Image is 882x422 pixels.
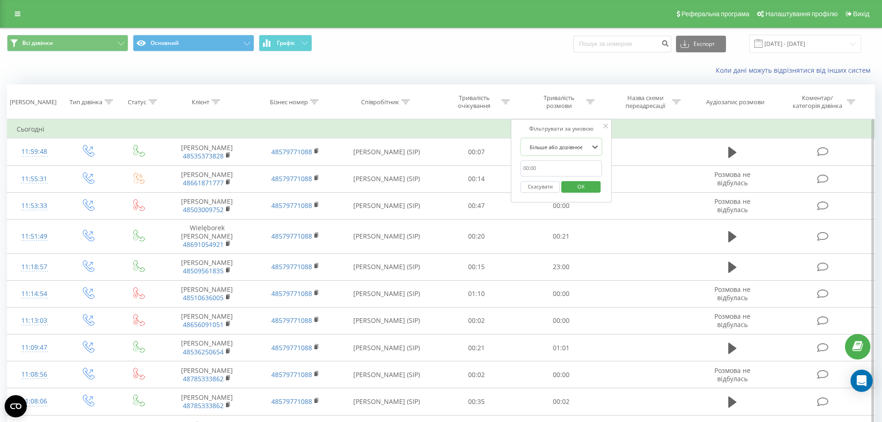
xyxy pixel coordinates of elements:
[183,347,224,356] a: 48536250654
[520,124,602,133] div: Фільтрувати за умовою
[450,94,499,110] div: Тривалість очікування
[17,365,52,384] div: 11:08:56
[790,94,844,110] div: Коментар/категорія дзвінка
[765,10,838,18] span: Налаштування профілю
[17,197,52,215] div: 11:53:33
[434,307,519,334] td: 00:02
[339,165,434,192] td: [PERSON_NAME] (SIP)
[714,197,751,214] span: Розмова не відбулась
[183,266,224,275] a: 48509561835
[183,374,224,383] a: 48785333862
[163,253,251,280] td: [PERSON_NAME]
[339,388,434,415] td: [PERSON_NAME] (SIP)
[17,170,52,188] div: 11:55:31
[163,361,251,388] td: [PERSON_NAME]
[339,139,434,165] td: [PERSON_NAME] (SIP)
[22,39,53,47] span: Всі дзвінки
[714,285,751,302] span: Розмова не відбулась
[163,192,251,219] td: [PERSON_NAME]
[714,366,751,383] span: Розмова не відбулась
[271,174,312,183] a: 48579771088
[17,143,52,161] div: 11:59:48
[192,98,209,106] div: Клієнт
[339,253,434,280] td: [PERSON_NAME] (SIP)
[5,395,27,417] button: Open CMP widget
[69,98,102,106] div: Тип дзвінка
[851,370,873,392] div: Open Intercom Messenger
[271,262,312,271] a: 48579771088
[271,147,312,156] a: 48579771088
[133,35,254,51] button: Основний
[17,312,52,330] div: 11:13:03
[163,280,251,307] td: [PERSON_NAME]
[10,98,56,106] div: [PERSON_NAME]
[520,160,602,176] input: 00:00
[716,66,875,75] a: Коли дані можуть відрізнятися вiд інших систем
[259,35,312,51] button: Графік
[434,388,519,415] td: 00:35
[361,98,399,106] div: Співробітник
[183,151,224,160] a: 48535373828
[519,361,604,388] td: 00:00
[434,219,519,253] td: 00:20
[183,401,224,410] a: 48785333862
[163,388,251,415] td: [PERSON_NAME]
[17,339,52,357] div: 11:09:47
[706,98,764,106] div: Аудіозапис розмови
[339,280,434,307] td: [PERSON_NAME] (SIP)
[183,240,224,249] a: 48691054921
[714,170,751,187] span: Розмова не відбулась
[7,120,875,139] td: Сьогодні
[271,343,312,352] a: 48579771088
[714,312,751,329] span: Розмова не відбулась
[534,94,584,110] div: Тривалість розмови
[519,307,604,334] td: 00:00
[17,285,52,303] div: 11:14:54
[339,334,434,361] td: [PERSON_NAME] (SIP)
[434,361,519,388] td: 00:02
[519,334,604,361] td: 01:01
[568,179,594,194] span: OK
[163,334,251,361] td: [PERSON_NAME]
[676,36,726,52] button: Експорт
[339,361,434,388] td: [PERSON_NAME] (SIP)
[434,334,519,361] td: 00:21
[573,36,671,52] input: Пошук за номером
[519,192,604,219] td: 00:00
[620,94,670,110] div: Назва схеми переадресації
[183,293,224,302] a: 48510636005
[271,232,312,240] a: 48579771088
[128,98,146,106] div: Статус
[183,178,224,187] a: 48661871777
[519,280,604,307] td: 00:00
[271,316,312,325] a: 48579771088
[271,370,312,379] a: 48579771088
[17,258,52,276] div: 11:18:57
[163,139,251,165] td: [PERSON_NAME]
[519,253,604,280] td: 23:00
[434,165,519,192] td: 00:14
[271,397,312,406] a: 48579771088
[682,10,750,18] span: Реферальна програма
[7,35,128,51] button: Всі дзвінки
[271,289,312,298] a: 48579771088
[519,388,604,415] td: 00:02
[270,98,308,106] div: Бізнес номер
[339,192,434,219] td: [PERSON_NAME] (SIP)
[277,40,295,46] span: Графік
[183,320,224,329] a: 48656091051
[434,139,519,165] td: 00:07
[163,307,251,334] td: [PERSON_NAME]
[339,307,434,334] td: [PERSON_NAME] (SIP)
[17,392,52,410] div: 11:08:06
[163,219,251,253] td: Wielęborek [PERSON_NAME]
[434,253,519,280] td: 00:15
[339,219,434,253] td: [PERSON_NAME] (SIP)
[271,201,312,210] a: 48579771088
[163,165,251,192] td: [PERSON_NAME]
[434,280,519,307] td: 01:10
[561,181,601,193] button: OK
[17,227,52,246] div: 11:51:49
[183,205,224,214] a: 48503009752
[434,192,519,219] td: 00:47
